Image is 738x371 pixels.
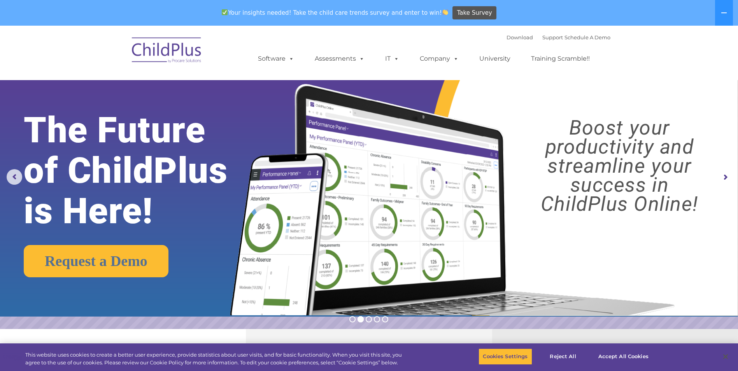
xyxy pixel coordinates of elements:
img: ChildPlus by Procare Solutions [128,32,206,71]
span: Last name [108,51,132,57]
a: Take Survey [452,6,496,20]
rs-layer: The Future of ChildPlus is Here! [24,110,259,231]
rs-layer: Boost your productivity and streamline your success in ChildPlus Online! [510,118,729,213]
button: Close [717,348,734,365]
a: Support [542,34,563,40]
a: Assessments [307,51,372,66]
a: Company [412,51,466,66]
font: | [507,34,610,40]
button: Reject All [539,348,587,365]
div: This website uses cookies to create a better user experience, provide statistics about user visit... [25,351,406,366]
a: Training Scramble!! [523,51,598,66]
a: University [472,51,518,66]
a: Software [250,51,302,66]
img: 👏 [442,9,448,15]
a: Schedule A Demo [564,34,610,40]
a: Download [507,34,533,40]
img: ✅ [222,9,228,15]
span: Phone number [108,83,141,89]
a: IT [377,51,407,66]
button: Accept All Cookies [594,348,653,365]
button: Cookies Settings [479,348,532,365]
span: Take Survey [457,6,492,20]
a: Request a Demo [24,245,168,277]
span: Your insights needed! Take the child care trends survey and enter to win! [219,5,452,20]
